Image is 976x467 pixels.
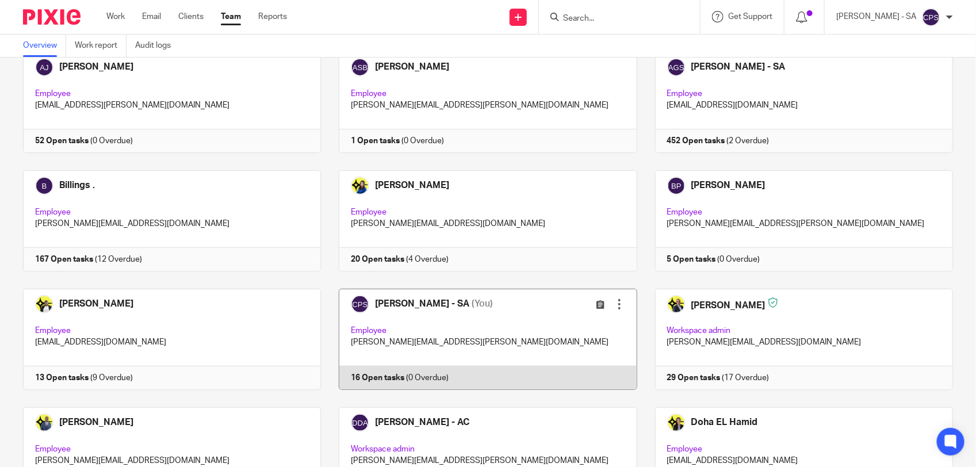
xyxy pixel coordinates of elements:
a: Overview [23,35,66,57]
a: Audit logs [135,35,179,57]
a: Email [142,11,161,22]
a: Reports [258,11,287,22]
input: Search [562,14,665,24]
span: Get Support [728,13,772,21]
p: [PERSON_NAME] - SA [836,11,916,22]
a: Work report [75,35,127,57]
a: Clients [178,11,204,22]
a: Work [106,11,125,22]
img: svg%3E [922,8,940,26]
a: Team [221,11,241,22]
img: Pixie [23,9,81,25]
